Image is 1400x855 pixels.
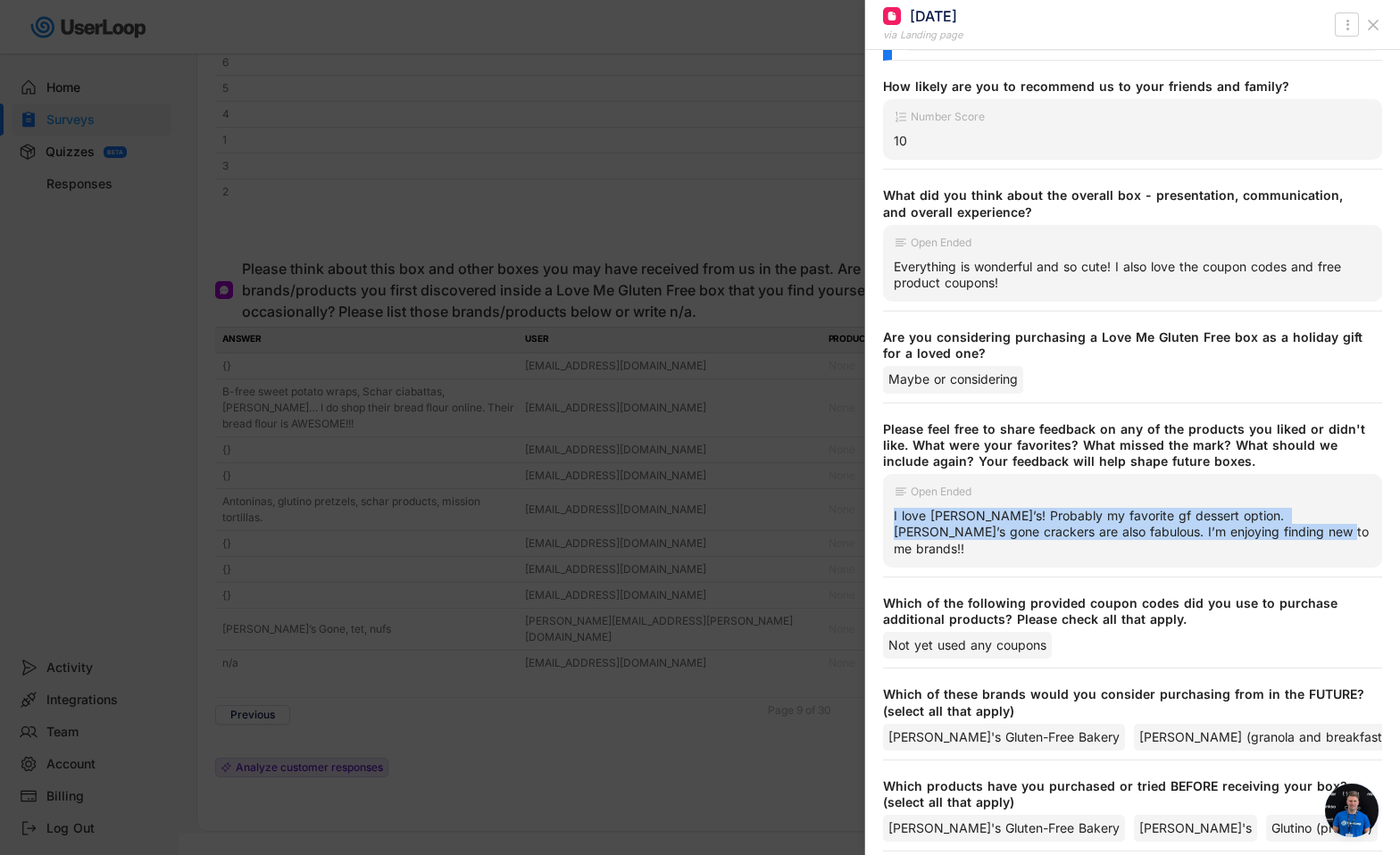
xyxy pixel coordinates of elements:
div: Please feel free to share feedback on any of the products you liked or didn't like. What were you... [883,421,1368,470]
div: Which products have you purchased or tried BEFORE receiving your box? (select all that apply) [883,778,1368,810]
text:  [1346,15,1349,34]
div: Landing page [900,28,962,43]
div: What did you think about the overall box - presentation, communication, and overall experience? [883,187,1368,220]
div: How likely are you to recommend us to your friends and family? [883,79,1368,95]
div: Open Ended [911,237,971,248]
div: Which of the following provided coupon codes did you use to purchase additional products? Please ... [883,595,1368,627]
div: 10 [894,133,1371,149]
div: Open Ended [911,486,971,497]
div: [DATE] [910,6,957,26]
div: I love [PERSON_NAME]’s! Probably my favorite gf dessert option. [PERSON_NAME]’s gone crackers are... [894,508,1371,557]
div: [PERSON_NAME]'s Gluten-Free Bakery [883,724,1125,751]
div: Are you considering purchasing a Love Me Gluten Free box as a holiday gift for a loved one? [883,329,1368,361]
div: Not yet used any coupons [883,632,1052,659]
div: [PERSON_NAME]'s Gluten-Free Bakery [883,815,1125,842]
div: via [883,28,896,43]
div: [PERSON_NAME]'s [1134,815,1257,842]
div: Number Score [911,112,985,122]
div: Glutino (pretzels) [1266,815,1378,842]
button:  [1338,14,1356,36]
div: Maybe or considering [883,366,1023,393]
div: Everything is wonderful and so cute! I also love the coupon codes and free product coupons! [894,259,1371,291]
div: Which of these brands would you consider purchasing from in the FUTURE? (select all that apply) [883,686,1368,718]
div: Open chat [1325,784,1379,837]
